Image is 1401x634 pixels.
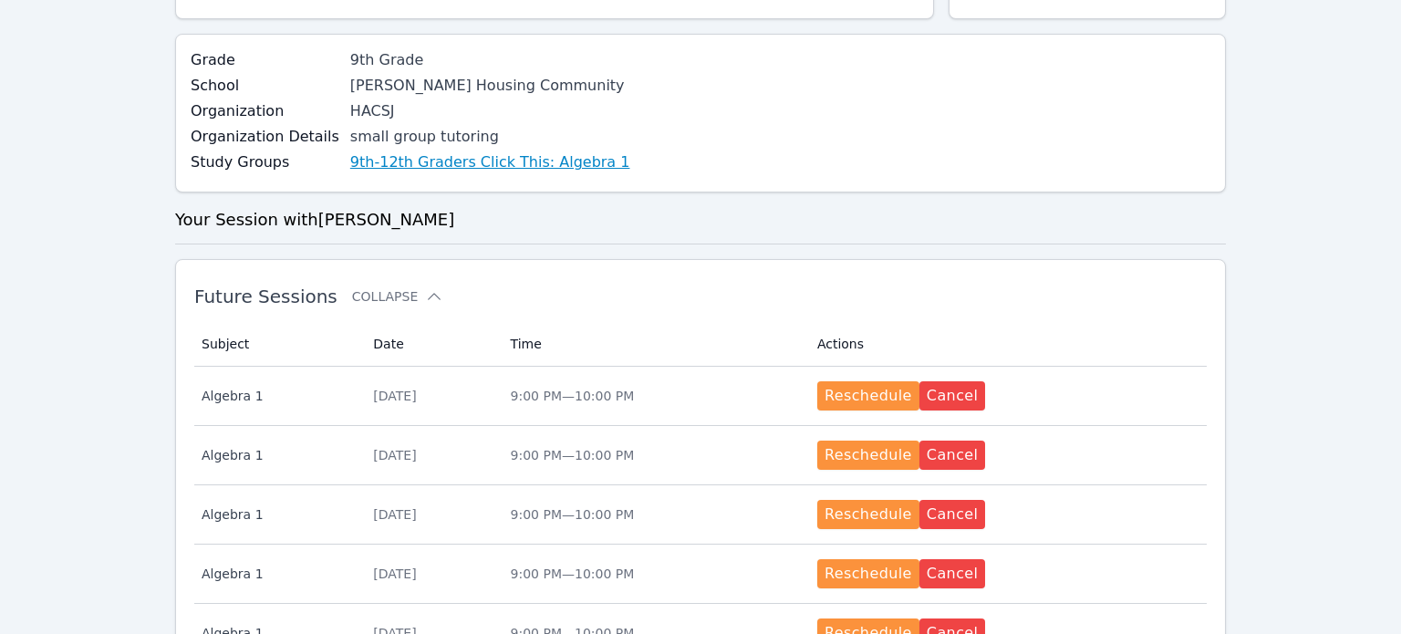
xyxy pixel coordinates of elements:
span: Future Sessions [194,286,337,307]
span: Algebra 1 [202,565,351,583]
th: Subject [194,322,362,367]
div: [DATE] [373,387,488,405]
span: 9:00 PM — 10:00 PM [511,448,635,463]
tr: Algebra 1[DATE]9:00 PM—10:00 PMRescheduleCancel [194,485,1207,545]
h3: Your Session with [PERSON_NAME] [175,207,1226,233]
div: small group tutoring [350,126,644,148]
div: HACSJ [350,100,644,122]
button: Cancel [919,441,986,470]
span: Algebra 1 [202,446,351,464]
button: Cancel [919,381,986,411]
div: 9th Grade [350,49,644,71]
tr: Algebra 1[DATE]9:00 PM—10:00 PMRescheduleCancel [194,426,1207,485]
button: Cancel [919,500,986,529]
th: Actions [806,322,1207,367]
tr: Algebra 1[DATE]9:00 PM—10:00 PMRescheduleCancel [194,367,1207,426]
th: Time [500,322,806,367]
label: Grade [191,49,339,71]
div: [DATE] [373,505,488,524]
span: Algebra 1 [202,387,351,405]
label: Organization Details [191,126,339,148]
span: 9:00 PM — 10:00 PM [511,566,635,581]
span: Algebra 1 [202,505,351,524]
div: [DATE] [373,446,488,464]
div: [PERSON_NAME] Housing Community [350,75,644,97]
button: Reschedule [817,500,919,529]
button: Reschedule [817,559,919,588]
button: Collapse [352,287,443,306]
tr: Algebra 1[DATE]9:00 PM—10:00 PMRescheduleCancel [194,545,1207,604]
th: Date [362,322,499,367]
div: [DATE] [373,565,488,583]
span: 9:00 PM — 10:00 PM [511,389,635,403]
button: Cancel [919,559,986,588]
label: Organization [191,100,339,122]
span: 9:00 PM — 10:00 PM [511,507,635,522]
button: Reschedule [817,441,919,470]
button: Reschedule [817,381,919,411]
a: 9th-12th Graders Click This: Algebra 1 [350,151,630,173]
label: Study Groups [191,151,339,173]
label: School [191,75,339,97]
